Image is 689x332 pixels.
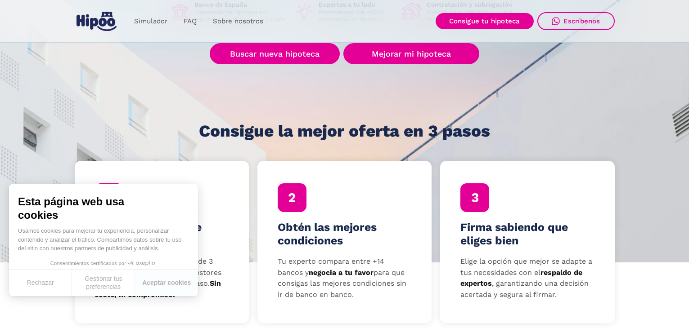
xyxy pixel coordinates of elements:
[199,122,490,140] h1: Consigue la mejor oferta en 3 pasos
[436,13,534,29] a: Consigue tu hipoteca
[210,43,340,64] a: Buscar nueva hipoteca
[278,256,412,301] p: Tu experto compara entre +14 bancos y para que consigas las mejores condiciones sin ir de banco e...
[126,13,176,30] a: Simulador
[95,279,221,299] strong: Sin coste, ni compromiso.
[75,8,119,35] a: home
[343,43,479,64] a: Mejorar mi hipoteca
[176,13,205,30] a: FAQ
[563,17,600,25] div: Escríbenos
[537,12,615,30] a: Escríbenos
[460,221,594,248] h4: Firma sabiendo que eliges bien
[460,256,594,301] p: Elige la opción que mejor se adapte a tus necesidades con el , garantizando una decisión acertada...
[205,13,271,30] a: Sobre nosotros
[309,268,374,277] strong: negocia a tu favor
[278,221,412,248] h4: Obtén las mejores condiciones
